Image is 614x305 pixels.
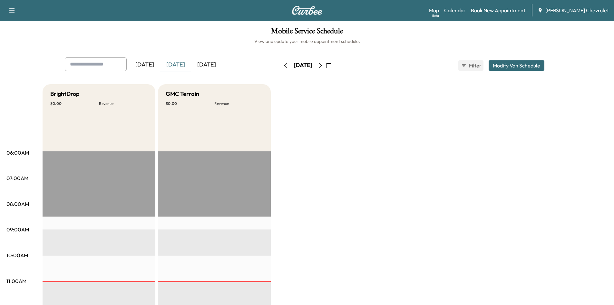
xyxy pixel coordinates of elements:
[471,6,525,14] a: Book New Appointment
[458,60,483,71] button: Filter
[129,57,160,72] div: [DATE]
[294,61,312,69] div: [DATE]
[50,101,99,106] p: $ 0.00
[6,174,28,182] p: 07:00AM
[166,89,199,98] h5: GMC Terrain
[6,38,608,45] h6: View and update your mobile appointment schedule.
[6,149,29,157] p: 06:00AM
[489,60,544,71] button: Modify Van Schedule
[6,277,26,285] p: 11:00AM
[50,89,80,98] h5: BrightDrop
[432,13,439,18] div: Beta
[6,251,28,259] p: 10:00AM
[99,101,148,106] p: Revenue
[429,6,439,14] a: MapBeta
[191,57,222,72] div: [DATE]
[160,57,191,72] div: [DATE]
[545,6,609,14] span: [PERSON_NAME] Chevrolet
[444,6,466,14] a: Calendar
[6,226,29,233] p: 09:00AM
[292,6,323,15] img: Curbee Logo
[214,101,263,106] p: Revenue
[166,101,214,106] p: $ 0.00
[6,27,608,38] h1: Mobile Service Schedule
[6,200,29,208] p: 08:00AM
[469,62,481,69] span: Filter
